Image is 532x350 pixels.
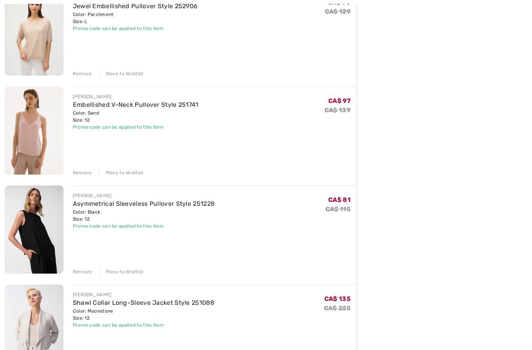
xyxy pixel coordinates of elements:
[5,87,63,175] img: Embellished V-Neck Pullover Style 251741
[99,70,144,77] div: Move to Wishlist
[73,11,198,25] div: Color: Parchment Size: L
[328,97,351,104] span: CA$ 97
[99,169,144,176] div: Move to Wishlist
[5,186,63,274] img: Asymmetrical Sleeveless Pullover Style 251228
[324,106,351,114] s: CA$ 139
[73,110,199,124] div: Color: Sand Size: 12
[325,8,351,15] s: CA$ 129
[73,93,199,100] div: [PERSON_NAME]
[73,223,215,230] div: Promo code can be applied to this item
[73,2,198,10] a: Jewel Embellished Pullover Style 252906
[73,101,199,108] a: Embellished V-Neck Pullover Style 251741
[73,192,215,199] div: [PERSON_NAME]
[73,322,214,329] div: Promo code can be applied to this item
[73,268,92,275] div: Remove
[324,304,351,312] s: CA$ 225
[73,124,199,131] div: Promo code can be applied to this item
[328,196,351,203] span: CA$ 81
[324,295,351,302] span: CA$ 135
[73,209,215,223] div: Color: Black Size: 12
[73,169,92,176] div: Remove
[73,200,215,207] a: Asymmetrical Sleeveless Pullover Style 251228
[73,299,214,306] a: Shawl Collar Long-Sleeve Jacket Style 251088
[73,291,214,298] div: [PERSON_NAME]
[73,70,92,77] div: Remove
[73,25,198,32] div: Promo code can be applied to this item
[326,205,351,213] s: CA$ 115
[73,308,214,322] div: Color: Moonstone Size: 12
[99,268,144,275] div: Move to Wishlist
